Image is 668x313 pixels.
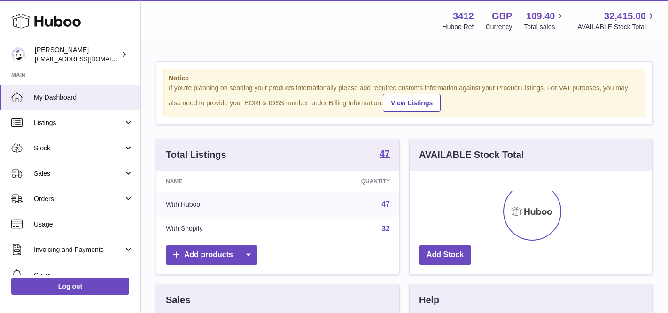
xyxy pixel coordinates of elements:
span: Sales [34,169,124,178]
div: Huboo Ref [443,23,474,31]
a: View Listings [383,94,441,112]
span: Usage [34,220,133,229]
strong: Notice [169,74,640,83]
a: 47 [380,149,390,160]
strong: GBP [492,10,512,23]
a: Add Stock [419,245,471,265]
span: Cases [34,271,133,280]
span: [EMAIL_ADDRESS][DOMAIN_NAME] [35,55,138,63]
a: Log out [11,278,129,295]
span: My Dashboard [34,93,133,102]
span: Stock [34,144,124,153]
span: AVAILABLE Stock Total [577,23,657,31]
div: If you're planning on sending your products internationally please add required customs informati... [169,84,640,112]
img: info@beeble.buzz [11,47,25,62]
td: With Huboo [156,192,287,217]
div: Currency [486,23,513,31]
strong: 47 [380,149,390,158]
h3: AVAILABLE Stock Total [419,149,524,161]
div: [PERSON_NAME] [35,46,119,63]
h3: Total Listings [166,149,226,161]
th: Name [156,171,287,192]
th: Quantity [287,171,399,192]
a: 32,415.00 AVAILABLE Stock Total [577,10,657,31]
strong: 3412 [453,10,474,23]
a: Add products [166,245,257,265]
span: Invoicing and Payments [34,245,124,254]
h3: Sales [166,294,190,306]
a: 109.40 Total sales [524,10,566,31]
h3: Help [419,294,439,306]
span: Orders [34,195,124,203]
span: 109.40 [526,10,555,23]
span: 32,415.00 [604,10,646,23]
span: Total sales [524,23,566,31]
td: With Shopify [156,217,287,241]
span: Listings [34,118,124,127]
a: 47 [381,200,390,208]
a: 32 [381,225,390,233]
